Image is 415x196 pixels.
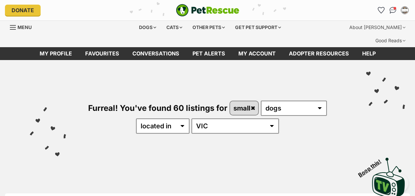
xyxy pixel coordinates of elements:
div: Dogs [134,21,161,34]
img: logo-e224e6f780fb5917bec1dbf3a21bbac754714ae5b6737aabdf751b685950b380.svg [176,4,239,16]
iframe: Help Scout Beacon - Open [374,173,408,193]
div: Good Reads [371,34,410,47]
a: conversations [126,47,186,60]
img: chat-41dd97257d64d25036548639549fe6c8038ab92f7586957e7f3b1b290dea8141.svg [390,7,397,14]
a: Pet alerts [186,47,232,60]
a: PetRescue [176,4,239,16]
a: Conversations [388,5,398,16]
a: Favourites [376,5,386,16]
a: Favourites [79,47,126,60]
a: My profile [33,47,79,60]
a: Menu [10,21,36,33]
a: Adopter resources [282,47,356,60]
div: Other pets [188,21,229,34]
a: Help [356,47,382,60]
div: About [PERSON_NAME] [345,21,410,34]
ul: Account quick links [376,5,410,16]
span: Menu [17,24,32,30]
span: Boop this! [357,154,388,178]
div: Cats [162,21,187,34]
a: My account [232,47,282,60]
div: Get pet support [230,21,286,34]
button: My account [399,5,410,16]
img: Kirsty Rice profile pic [401,7,408,14]
a: small [230,101,258,115]
span: Furreal! You've found 60 listings for [88,103,227,113]
a: Donate [5,5,41,16]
